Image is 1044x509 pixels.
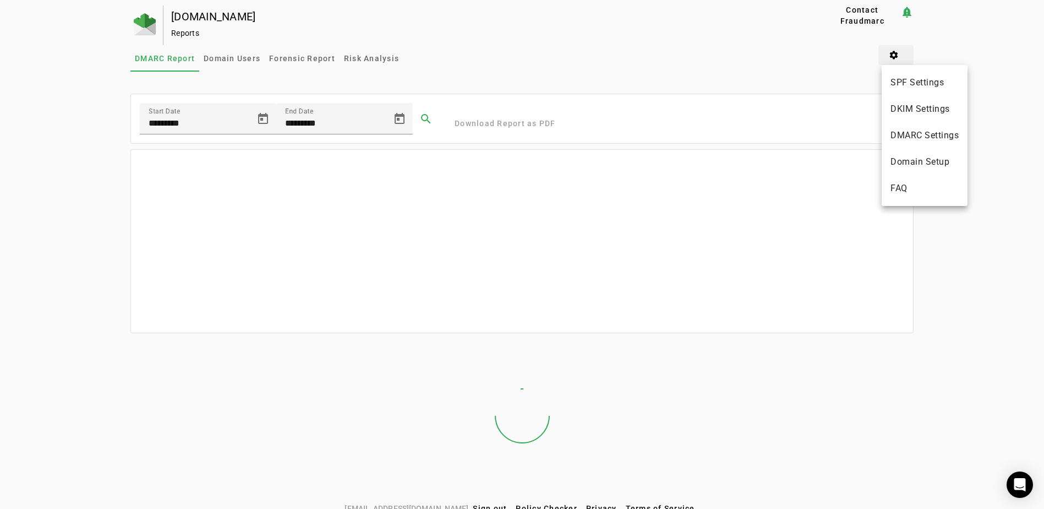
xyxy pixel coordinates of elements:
div: Open Intercom Messenger [1007,472,1033,498]
span: DMARC Settings [890,129,959,142]
span: DKIM Settings [890,102,959,116]
span: SPF Settings [890,76,959,89]
span: Domain Setup [890,155,959,169]
span: FAQ [890,182,959,195]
